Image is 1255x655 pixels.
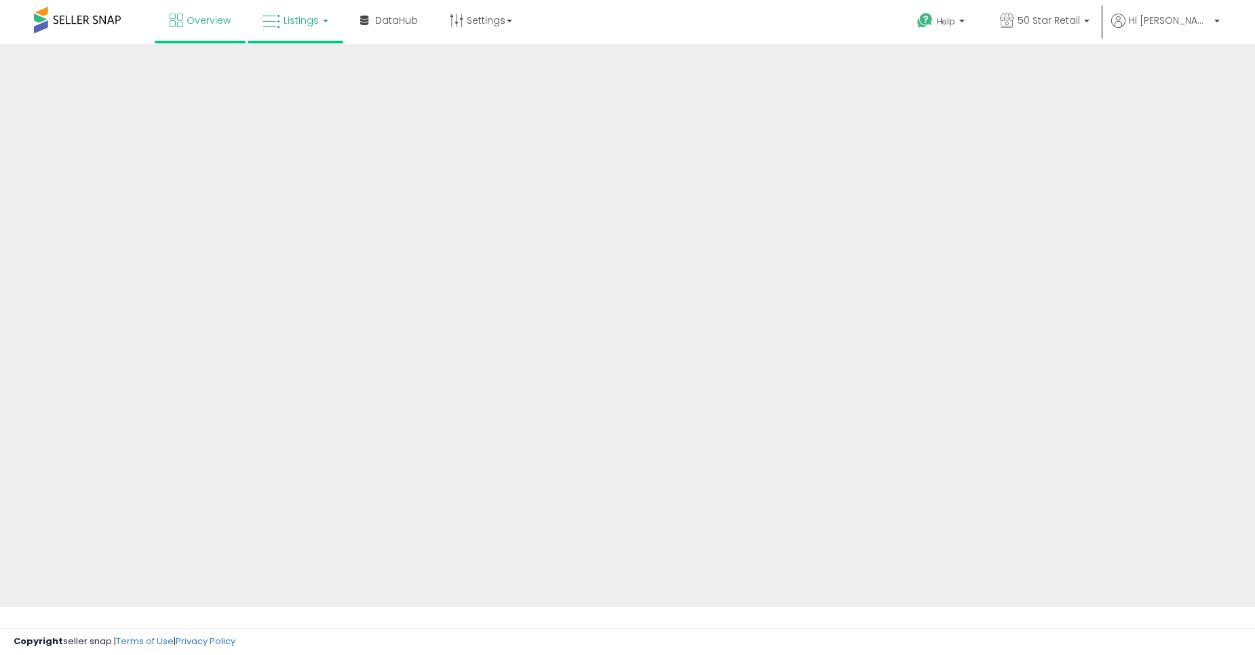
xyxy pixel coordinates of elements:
a: Hi [PERSON_NAME] [1111,14,1220,44]
a: Help [906,2,978,44]
i: Get Help [916,12,933,29]
span: Overview [187,14,231,27]
span: Listings [284,14,319,27]
span: Hi [PERSON_NAME] [1129,14,1210,27]
span: 50 Star Retail [1018,14,1080,27]
span: DataHub [375,14,418,27]
span: Help [937,16,955,27]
